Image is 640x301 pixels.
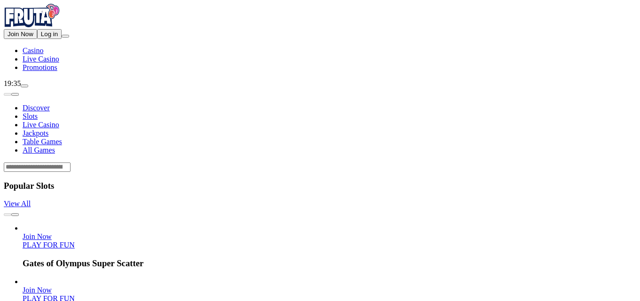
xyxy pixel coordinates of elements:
a: Jackpots [23,129,48,137]
a: Live Casino [23,121,59,129]
button: prev slide [4,93,11,96]
button: next slide [11,93,19,96]
a: View All [4,200,31,208]
nav: Lobby [4,88,636,154]
a: Table Games [23,138,62,146]
button: menu [62,35,69,38]
span: Join Now [8,31,33,38]
button: live-chat [21,85,28,87]
nav: Main menu [4,46,636,72]
a: Rad Maxx [23,286,52,294]
input: Search [4,162,71,172]
a: Gates of Olympus Super Scatter [23,232,52,240]
a: Promotions [23,63,57,71]
button: Join Now [4,29,37,39]
a: Fruta [4,21,60,29]
header: Lobby [4,88,636,172]
span: Log in [41,31,58,38]
h3: Gates of Olympus Super Scatter [23,258,636,269]
a: Gates of Olympus Super Scatter [23,241,75,249]
a: Discover [23,104,50,112]
img: Fruta [4,4,60,27]
span: Join Now [23,286,52,294]
span: Join Now [23,232,52,240]
span: All Games [23,146,55,154]
h3: Popular Slots [4,181,636,191]
button: prev slide [4,213,11,216]
a: Slots [23,112,38,120]
span: 19:35 [4,79,21,87]
nav: Primary [4,4,636,72]
button: next slide [11,213,19,216]
article: Gates of Olympus Super Scatter [23,224,636,269]
button: Log in [37,29,62,39]
a: Casino [23,46,43,54]
a: Live Casino [23,55,59,63]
